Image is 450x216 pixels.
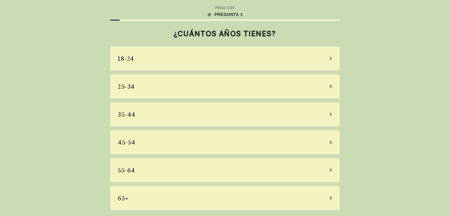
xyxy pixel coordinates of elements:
div: 55-64 [118,166,135,175]
div: 25-34 [118,82,135,91]
div: PREGUNTA 1 [207,12,243,18]
div: 18-24 [118,54,134,63]
div: 45-54 [118,138,136,147]
h2: ¿CUÁNTOS AÑOS TIENES? [110,29,340,38]
div: PASO 1 / 25 [215,5,235,10]
div: 35-44 [118,110,136,119]
div: 65+ [118,194,129,203]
